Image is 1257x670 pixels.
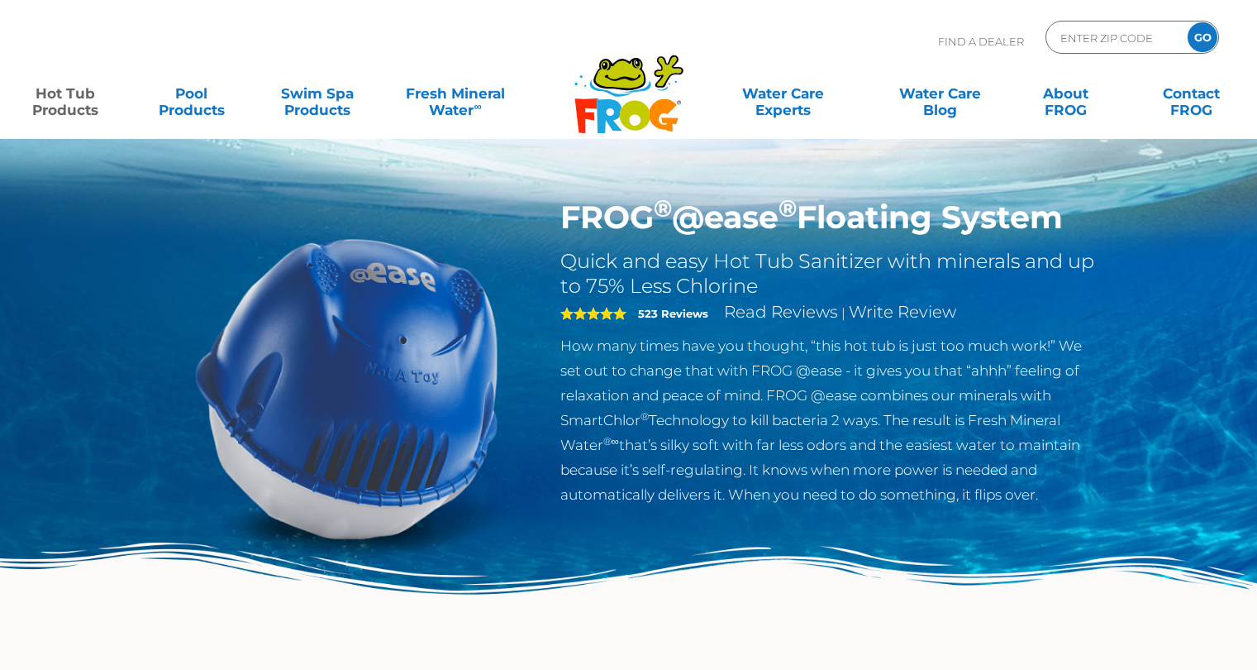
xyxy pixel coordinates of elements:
[640,410,649,423] sup: ®
[703,77,863,110] a: Water CareExperts
[938,21,1024,62] p: Find A Dealer
[638,307,708,320] strong: 523 Reviews
[724,302,838,322] a: Read Reviews
[565,33,693,134] img: Frog Products Logo
[269,77,366,110] a: Swim SpaProducts
[142,77,240,110] a: PoolProducts
[849,302,956,322] a: Write Review
[603,435,619,447] sup: ®∞
[1143,77,1240,110] a: ContactFROG
[560,249,1100,299] h2: Quick and easy Hot Tub Sanitizer with minerals and up to 75% Less Chlorine
[394,77,517,110] a: Fresh MineralWater∞
[1017,77,1114,110] a: AboutFROG
[891,77,988,110] a: Water CareBlog
[778,194,797,223] sup: ®
[841,305,845,321] span: |
[17,77,114,110] a: Hot TubProducts
[560,307,626,320] span: 5
[654,194,672,223] sup: ®
[474,100,481,112] sup: ∞
[560,199,1100,237] h1: FROG @ease Floating System
[158,199,536,577] img: hot-tub-product-atease-system.png
[560,333,1100,507] p: How many times have you thought, “this hot tub is just too much work!” We set out to change that ...
[1188,22,1217,52] input: GO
